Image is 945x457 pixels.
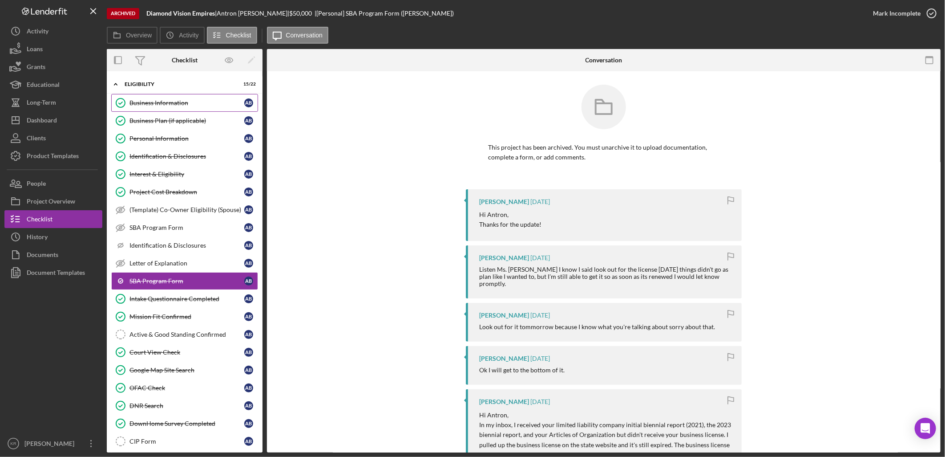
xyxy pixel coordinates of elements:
a: Mission Fit ConfirmedAB [111,308,258,326]
div: A B [244,330,253,339]
a: Project Cost BreakdownAB [111,183,258,201]
a: Google Map Site SearchAB [111,361,258,379]
label: Conversation [286,32,323,39]
div: SBA Program Form [129,277,244,285]
div: CIP Form [129,438,244,445]
div: Archived [107,8,139,19]
button: Activity [4,22,102,40]
button: Mark Incomplete [864,4,941,22]
div: DownHome Survey Completed [129,420,244,427]
div: [PERSON_NAME] [479,254,529,261]
div: Business Plan (if applicable) [129,117,244,124]
div: Eligibility [125,82,234,87]
time: 2023-11-30 18:10 [530,198,550,205]
div: Mark Incomplete [873,4,921,22]
div: [PERSON_NAME] [479,398,529,405]
a: Business Plan (if applicable)AB [111,112,258,130]
div: A B [244,188,253,196]
div: Project Overview [27,192,75,212]
a: DownHome Survey CompletedAB [111,415,258,433]
a: Long-Term [4,94,102,111]
label: Checklist [226,32,251,39]
button: Product Templates [4,147,102,165]
a: Identification & DisclosuresAB [111,147,258,165]
div: Grants [27,58,45,78]
a: SBA Program FormAB [111,272,258,290]
a: Educational [4,76,102,94]
button: Clients [4,129,102,147]
div: A B [244,437,253,446]
a: OFAC CheckAB [111,379,258,397]
a: Letter of ExplanationAB [111,254,258,272]
div: Dashboard [27,111,57,131]
div: Product Templates [27,147,79,167]
time: 2023-11-29 02:09 [530,312,550,319]
div: Checklist [27,210,52,230]
a: Dashboard [4,111,102,129]
button: Overview [107,27,157,44]
time: 2023-11-29 01:08 [530,398,550,405]
div: Ok I will get to the bottom of it. [479,367,565,374]
div: Clients [27,129,46,149]
div: A B [244,312,253,321]
button: People [4,175,102,192]
span: $50,000 [289,9,312,17]
div: Google Map Site Search [129,367,244,374]
time: 2023-11-29 02:08 [530,355,550,362]
div: A B [244,134,253,143]
div: Activity [27,22,48,42]
div: [PERSON_NAME] [479,312,529,319]
a: History [4,228,102,246]
button: KR[PERSON_NAME] [4,435,102,453]
div: Antron [PERSON_NAME] | [217,10,289,17]
div: DNR Search [129,402,244,409]
div: Project Cost Breakdown [129,188,244,196]
div: SBA Program Form [129,224,244,231]
div: Checklist [172,57,198,64]
a: Personal InformationAB [111,130,258,147]
div: A B [244,152,253,161]
div: A B [244,116,253,125]
div: A B [244,401,253,410]
div: A B [244,277,253,286]
label: Activity [179,32,198,39]
div: Letter of Explanation [129,260,244,267]
div: History [27,228,48,248]
p: This project has been archived. You must unarchive it to upload documentation, complete a form, o... [488,143,719,163]
div: [PERSON_NAME] [479,355,529,362]
div: Educational [27,76,60,96]
div: Business Information [129,99,244,106]
div: A B [244,205,253,214]
button: Loans [4,40,102,58]
div: Identification & Disclosures [129,242,244,249]
div: A B [244,98,253,107]
a: Documents [4,246,102,264]
div: Active & Good Standing Confirmed [129,331,244,338]
a: Intake Questionnaire CompletedAB [111,290,258,308]
div: 15 / 22 [240,82,256,87]
div: People [27,175,46,195]
label: Overview [126,32,152,39]
a: Court View CheckAB [111,343,258,361]
div: Identification & Disclosures [129,153,244,160]
div: A B [244,384,253,392]
button: Project Overview [4,192,102,210]
a: Checklist [4,210,102,228]
b: Diamond Vision Empires [146,9,215,17]
div: [PERSON_NAME] [479,198,529,205]
div: A B [244,170,253,179]
div: Mission Fit Confirmed [129,313,244,320]
div: A B [244,223,253,232]
button: Activity [160,27,204,44]
div: Court View Check [129,349,244,356]
div: Conversation [586,57,622,64]
p: Hi Antron, [479,210,541,220]
div: A B [244,241,253,250]
div: Intake Questionnaire Completed [129,295,244,302]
